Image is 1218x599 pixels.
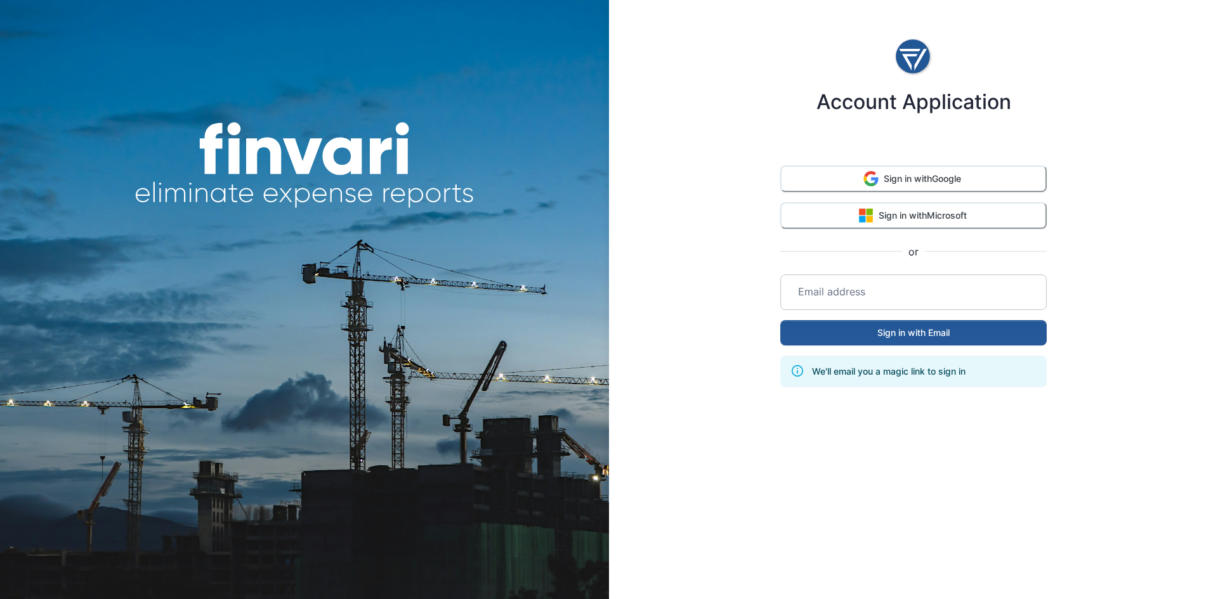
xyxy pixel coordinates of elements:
[780,202,1047,229] button: Sign in withMicrosoft
[134,122,475,209] img: finvari headline
[780,320,1047,345] button: Sign in with Email
[902,244,924,259] span: or
[894,34,933,80] img: logo
[812,359,966,383] div: We'll email you a magic link to sign in
[780,165,1047,192] button: Sign in withGoogle
[816,90,1011,114] h4: Account Application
